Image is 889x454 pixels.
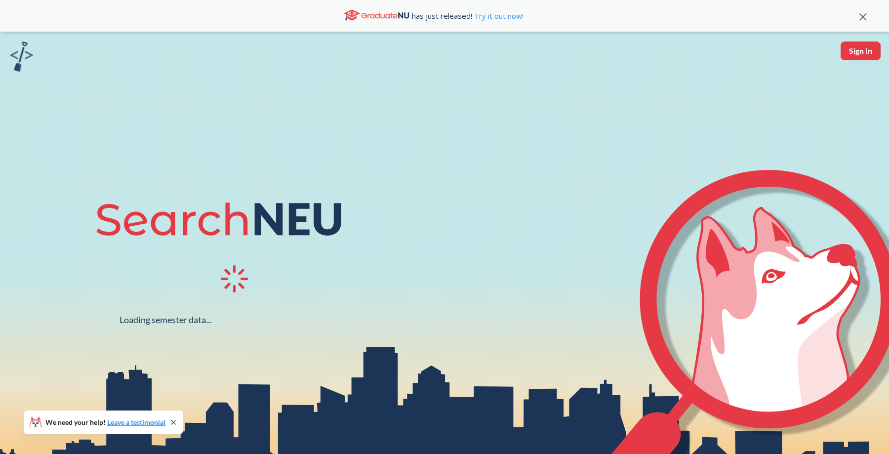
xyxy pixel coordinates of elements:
[120,314,212,326] div: Loading semester data...
[841,41,881,60] button: Sign In
[107,418,165,426] a: Leave a testimonial
[10,41,33,72] img: sandbox logo
[412,10,524,21] span: has just released!
[472,11,524,21] a: Try it out now!
[45,419,165,426] span: We need your help!
[10,41,33,75] a: sandbox logo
